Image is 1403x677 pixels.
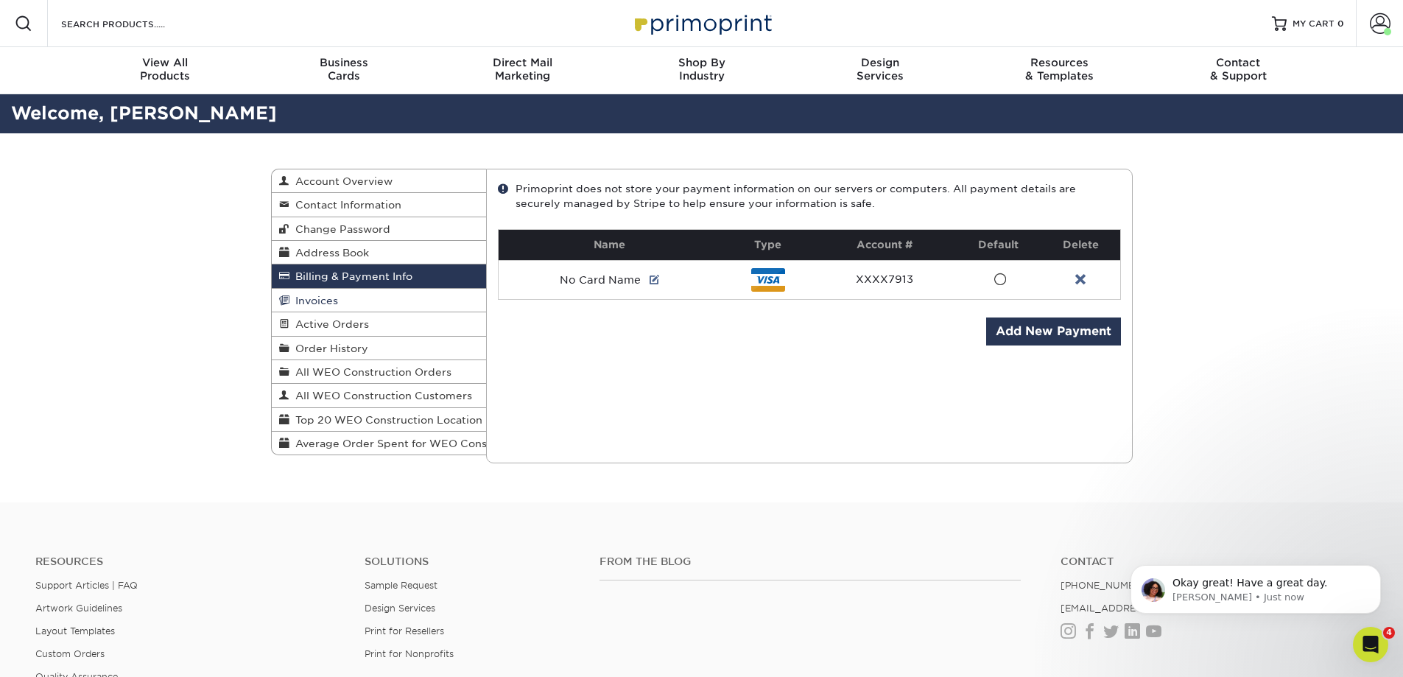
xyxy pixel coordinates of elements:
div: Marketing [433,56,612,83]
td: XXXX7913 [815,260,954,299]
a: Billing & Payment Info [272,264,487,288]
a: BusinessCards [254,47,433,94]
a: Invoices [272,289,487,312]
div: Thank you! I will get this information to our Accounting Team for you, and they will reach out wi... [12,211,242,272]
div: Avery says… [12,327,283,385]
div: Industry [612,56,791,83]
th: Account # [815,230,954,260]
h4: From the Blog [599,555,1021,568]
a: Account Overview [272,169,487,193]
span: Resources [970,56,1149,69]
a: Contact& Support [1149,47,1328,94]
input: SEARCH PRODUCTS..... [60,15,203,32]
div: & Support [1149,56,1328,83]
button: Home [231,6,259,34]
span: Change Password [289,223,390,235]
span: Contact [1149,56,1328,69]
a: Resources& Templates [970,47,1149,94]
span: Average Order Spent for WEO Construction [289,438,529,449]
a: Shop ByIndustry [612,47,791,94]
span: All WEO Construction Customers [289,390,472,401]
iframe: Intercom notifications message [1108,534,1403,637]
span: Active Orders [289,318,369,330]
a: [PHONE_NUMBER] [1061,580,1152,591]
span: Top 20 WEO Construction Location Order [289,414,517,426]
div: Services [791,56,970,83]
button: Start recording [94,483,105,494]
div: That's all 😊 [199,385,284,418]
div: Lauren says… [12,284,283,328]
a: Average Order Spent for WEO Construction [272,432,487,455]
iframe: Intercom live chat [1353,627,1388,662]
a: DesignServices [791,47,970,94]
span: No Card Name [560,274,641,286]
span: View All [76,56,255,69]
a: Print for Resellers [365,625,444,636]
span: 0 [1337,18,1344,29]
th: Name [499,230,721,260]
a: Contact Information [272,193,487,217]
img: Primoprint [628,7,776,39]
button: Gif picker [46,483,58,494]
a: All WEO Construction Customers [272,384,487,407]
span: Shop By [612,56,791,69]
h4: Solutions [365,555,577,568]
p: Active [71,18,101,33]
span: All WEO Construction Orders [289,366,451,378]
span: Invoices [289,295,338,306]
div: Avery says… [12,429,283,494]
span: Direct Mail [433,56,612,69]
a: Address Book [272,241,487,264]
span: Billing & Payment Info [289,270,412,282]
div: Thank you! [213,292,271,307]
div: Products [76,56,255,83]
div: Primoprint does not store your payment information on our servers or computers. All payment detai... [498,181,1121,211]
span: Order History [289,343,368,354]
a: Contact [1061,555,1368,568]
div: Avery says… [12,211,283,284]
a: Top 20 WEO Construction Location Order [272,408,487,432]
a: [EMAIL_ADDRESS][DOMAIN_NAME] [1061,603,1237,614]
a: Support Articles | FAQ [35,580,138,591]
button: Emoji picker [23,483,35,494]
div: You are welcome! Can I assist with anything else at this time? [24,336,230,365]
div: Okay great! Have a great day.[PERSON_NAME] • Just now [12,429,190,462]
a: Change Password [272,217,487,241]
div: That's all 😊 [211,394,272,409]
div: Okay great! Have a great day. [24,438,178,453]
a: View AllProducts [76,47,255,94]
h1: [PERSON_NAME] [71,7,167,18]
a: Active Orders [272,312,487,336]
th: Default [954,230,1041,260]
a: Add New Payment [986,318,1121,345]
th: Type [721,230,815,260]
span: MY CART [1293,18,1335,30]
span: Account Overview [289,175,393,187]
button: Upload attachment [70,483,82,494]
h4: Resources [35,555,342,568]
div: & Templates [970,56,1149,83]
iframe: Google Customer Reviews [4,632,125,672]
a: Direct MailMarketing [433,47,612,94]
textarea: Message… [13,452,282,477]
span: Design [791,56,970,69]
a: Design Services [365,603,435,614]
a: Sample Request [365,580,437,591]
a: Print for Nonprofits [365,648,454,659]
div: You are welcome! Can I assist with anything else at this time? [12,327,242,373]
button: Send a message… [251,477,276,500]
span: Address Book [289,247,369,259]
a: Order History [272,337,487,360]
div: Cards [254,56,433,83]
a: Artwork Guidelines [35,603,122,614]
div: Thank you! [201,284,283,316]
div: Close [259,6,285,32]
span: Contact Information [289,199,401,211]
a: All WEO Construction Orders [272,360,487,384]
